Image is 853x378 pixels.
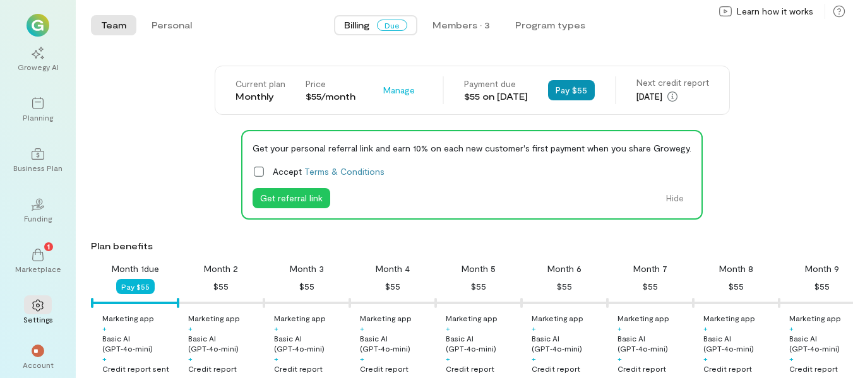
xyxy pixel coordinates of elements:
[15,87,61,133] a: Planning
[102,313,154,323] div: Marketing app
[422,15,500,35] button: Members · 3
[376,80,422,100] button: Manage
[188,353,193,363] div: +
[141,15,202,35] button: Personal
[446,363,494,374] div: Credit report
[273,165,385,178] span: Accept
[91,240,848,252] div: Plan benefits
[15,188,61,233] a: Funding
[548,80,595,100] button: Pay $55
[24,213,52,223] div: Funding
[360,353,364,363] div: +
[360,363,409,374] div: Credit report
[112,263,159,275] div: Month 1 due
[729,279,744,294] div: $55
[659,188,691,208] button: Hide
[789,363,838,374] div: Credit report
[306,90,355,103] div: $55/month
[116,279,155,294] button: Pay $55
[446,333,519,353] div: Basic AI (GPT‑4o‑mini)
[299,279,314,294] div: $55
[633,263,667,275] div: Month 7
[737,5,813,18] span: Learn how it works
[23,112,53,122] div: Planning
[274,323,278,333] div: +
[789,353,794,363] div: +
[532,363,580,374] div: Credit report
[532,323,536,333] div: +
[47,240,50,252] span: 1
[18,62,59,72] div: Growegy AI
[274,353,278,363] div: +
[617,333,691,353] div: Basic AI (GPT‑4o‑mini)
[344,19,369,32] span: Billing
[102,353,107,363] div: +
[432,19,490,32] div: Members · 3
[636,89,709,104] div: [DATE]
[505,15,595,35] button: Program types
[15,138,61,183] a: Business Plan
[304,166,385,177] a: Terms & Conditions
[15,37,61,82] a: Growegy AI
[789,323,794,333] div: +
[253,141,691,155] div: Get your personal referral link and earn 10% on each new customer's first payment when you share ...
[188,323,193,333] div: +
[213,279,229,294] div: $55
[446,323,450,333] div: +
[204,263,238,275] div: Month 2
[274,333,347,353] div: Basic AI (GPT‑4o‑mini)
[290,263,324,275] div: Month 3
[15,239,61,284] a: Marketplace
[805,263,839,275] div: Month 9
[789,313,841,323] div: Marketing app
[23,360,54,370] div: Account
[547,263,582,275] div: Month 6
[306,78,355,90] div: Price
[360,313,412,323] div: Marketing app
[471,279,486,294] div: $55
[188,363,237,374] div: Credit report
[274,313,326,323] div: Marketing app
[236,90,285,103] div: Monthly
[383,84,415,97] span: Manage
[462,263,496,275] div: Month 5
[236,78,285,90] div: Current plan
[532,353,536,363] div: +
[188,313,240,323] div: Marketing app
[253,188,330,208] button: Get referral link
[23,314,53,324] div: Settings
[617,363,666,374] div: Credit report
[464,78,528,90] div: Payment due
[376,263,410,275] div: Month 4
[446,353,450,363] div: +
[703,353,708,363] div: +
[446,313,498,323] div: Marketing app
[719,263,753,275] div: Month 8
[464,90,528,103] div: $55 on [DATE]
[334,15,417,35] button: BillingDue
[532,313,583,323] div: Marketing app
[102,323,107,333] div: +
[703,333,777,353] div: Basic AI (GPT‑4o‑mini)
[385,279,400,294] div: $55
[703,313,755,323] div: Marketing app
[617,353,622,363] div: +
[102,363,169,374] div: Credit report sent
[377,20,407,31] span: Due
[703,323,708,333] div: +
[532,333,605,353] div: Basic AI (GPT‑4o‑mini)
[15,264,61,274] div: Marketplace
[91,15,136,35] button: Team
[636,76,709,89] div: Next credit report
[360,333,433,353] div: Basic AI (GPT‑4o‑mini)
[814,279,830,294] div: $55
[617,323,622,333] div: +
[274,363,323,374] div: Credit report
[703,363,752,374] div: Credit report
[102,333,176,353] div: Basic AI (GPT‑4o‑mini)
[617,313,669,323] div: Marketing app
[643,279,658,294] div: $55
[15,289,61,334] a: Settings
[360,323,364,333] div: +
